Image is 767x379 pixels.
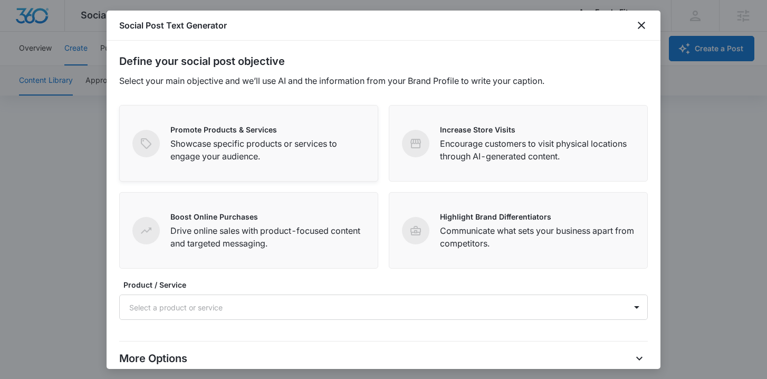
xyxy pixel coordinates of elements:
[40,62,94,69] div: Domain Overview
[170,211,365,222] p: Boost Online Purchases
[28,61,37,70] img: tab_domain_overview_orange.svg
[119,53,648,69] h2: Define your social post objective
[440,224,635,250] p: Communicate what sets your business apart from competitors.
[170,224,365,250] p: Drive online sales with product-focused content and targeted messaging.
[17,27,25,36] img: website_grey.svg
[119,350,187,366] p: More Options
[170,137,365,163] p: Showcase specific products or services to engage your audience.
[30,17,52,25] div: v 4.0.25
[635,19,648,32] button: close
[123,279,652,290] label: Product / Service
[440,124,635,135] p: Increase Store Visits
[119,74,648,87] p: Select your main objective and we’ll use AI and the information from your Brand Profile to write ...
[117,62,178,69] div: Keywords by Traffic
[105,61,113,70] img: tab_keywords_by_traffic_grey.svg
[440,211,635,222] p: Highlight Brand Differentiators
[27,27,116,36] div: Domain: [DOMAIN_NAME]
[170,124,365,135] p: Promote Products & Services
[119,19,227,32] h1: Social Post Text Generator
[440,137,635,163] p: Encourage customers to visit physical locations through AI-generated content.
[631,350,648,367] button: More Options
[17,17,25,25] img: logo_orange.svg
